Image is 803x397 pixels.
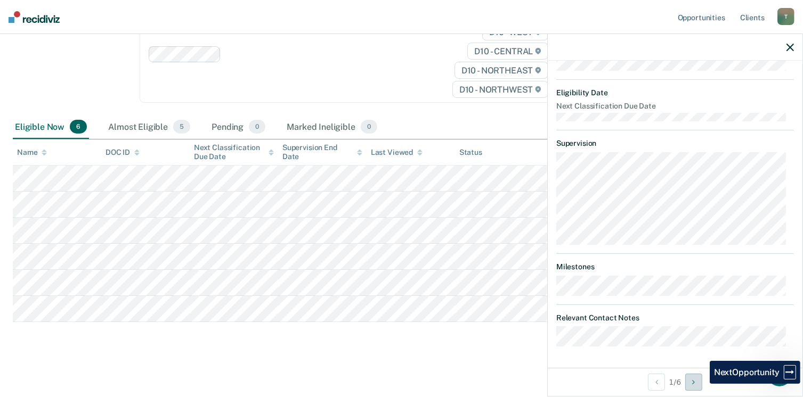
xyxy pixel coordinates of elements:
[194,143,274,161] div: Next Classification Due Date
[556,262,794,271] dt: Milestones
[459,148,482,157] div: Status
[9,11,60,23] img: Recidiviz
[371,148,423,157] div: Last Viewed
[685,374,702,391] button: Next Opportunity
[173,120,190,134] span: 5
[209,115,267,139] div: Pending
[361,120,377,134] span: 0
[648,374,665,391] button: Previous Opportunity
[106,115,192,139] div: Almost Eligible
[13,115,89,139] div: Eligible Now
[767,361,792,386] iframe: Intercom live chat
[556,139,794,148] dt: Supervision
[106,148,140,157] div: DOC ID
[556,88,794,97] dt: Eligibility Date
[452,81,548,98] span: D10 - NORTHWEST
[777,8,794,25] div: T
[17,148,47,157] div: Name
[556,313,794,322] dt: Relevant Contact Notes
[70,120,87,134] span: 6
[282,143,362,161] div: Supervision End Date
[249,120,265,134] span: 0
[467,43,548,60] span: D10 - CENTRAL
[455,62,548,79] span: D10 - NORTHEAST
[548,368,802,396] div: 1 / 6
[556,102,794,111] dt: Next Classification Due Date
[285,115,379,139] div: Marked Ineligible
